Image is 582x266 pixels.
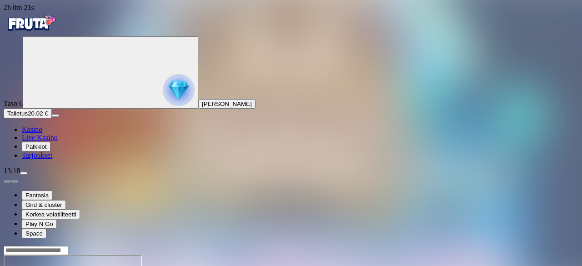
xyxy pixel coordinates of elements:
[22,151,52,159] a: gift-inverted iconTarjoukset
[22,229,46,238] button: Space
[22,125,42,133] a: diamond iconKasino
[4,12,578,160] nav: Primary
[25,221,53,227] span: Play N Go
[22,210,80,219] button: Korkea volatiliteetti
[202,100,252,107] span: [PERSON_NAME]
[28,110,48,117] span: 20.02 €
[163,74,195,106] img: reward progress
[4,4,34,11] span: user session time
[25,192,49,199] span: Fantasia
[4,180,11,183] button: prev slide
[4,28,58,36] a: Fruta
[4,109,52,118] button: Talletusplus icon20.02 €
[25,143,47,150] span: Palkkiot
[4,12,58,35] img: Fruta
[25,230,43,237] span: Space
[4,100,23,107] span: Taso 6
[4,167,20,175] span: 13:18
[23,36,198,109] button: reward progress
[52,114,59,117] button: menu
[11,180,18,183] button: next slide
[25,201,62,208] span: Grid & cluster
[22,134,58,141] a: poker-chip iconLive Kasino
[22,134,58,141] span: Live Kasino
[25,211,76,218] span: Korkea volatiliteetti
[20,172,27,175] button: menu
[198,99,256,109] button: [PERSON_NAME]
[22,151,52,159] span: Tarjoukset
[7,110,28,117] span: Talletus
[22,219,57,229] button: Play N Go
[22,125,42,133] span: Kasino
[4,246,68,255] input: Search
[22,200,66,210] button: Grid & cluster
[22,191,52,200] button: Fantasia
[22,142,50,151] button: reward iconPalkkiot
